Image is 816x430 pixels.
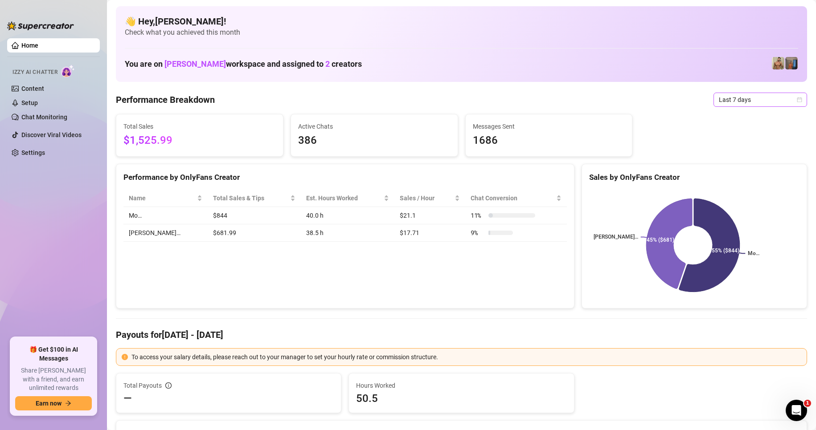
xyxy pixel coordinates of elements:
span: info-circle [165,382,172,389]
th: Total Sales & Tips [208,190,301,207]
span: calendar [797,97,802,102]
span: Earn now [36,400,62,407]
div: Sales by OnlyFans Creator [589,171,800,183]
span: Total Payouts [123,381,162,390]
span: — [123,391,132,406]
button: Earn nowarrow-right [15,396,92,410]
span: 2 [325,59,330,69]
div: Performance by OnlyFans Creator [123,171,567,183]
h1: You are on workspace and assigned to creators [125,59,362,69]
span: Chat Conversion [471,193,554,203]
span: 1686 [473,132,625,149]
img: logo-BBDzfeDw.svg [7,21,74,30]
span: Share [PERSON_NAME] with a friend, and earn unlimited rewards [15,366,92,393]
span: 🎁 Get $100 in AI Messages [15,345,92,363]
img: Wayne [785,57,798,69]
span: arrow-right [65,400,71,406]
span: Check what you achieved this month [125,28,798,37]
span: Active Chats [298,122,451,131]
text: Mo… [748,251,759,257]
span: 386 [298,132,451,149]
text: [PERSON_NAME]… [594,234,638,240]
th: Sales / Hour [394,190,465,207]
th: Name [123,190,208,207]
img: Mo [772,57,784,69]
span: Messages Sent [473,122,625,131]
span: [PERSON_NAME] [164,59,226,69]
span: Sales / Hour [400,193,453,203]
td: Mo… [123,207,208,224]
a: Content [21,85,44,92]
span: Hours Worked [356,381,566,390]
img: AI Chatter [61,65,75,77]
div: Est. Hours Worked [306,193,382,203]
span: exclamation-circle [122,354,128,360]
a: Home [21,42,38,49]
th: Chat Conversion [465,190,567,207]
span: 1 [804,400,811,407]
h4: Performance Breakdown [116,93,215,106]
div: To access your salary details, please reach out to your manager to set your hourly rate or commis... [131,352,801,362]
td: $844 [208,207,301,224]
a: Discover Viral Videos [21,131,82,138]
a: Chat Monitoring [21,114,67,121]
h4: Payouts for [DATE] - [DATE] [116,329,807,341]
span: Izzy AI Chatter [12,68,57,77]
span: $1,525.99 [123,132,276,149]
td: 38.5 h [301,224,394,242]
a: Settings [21,149,45,156]
span: 11 % [471,211,485,220]
span: Last 7 days [719,93,802,106]
span: 50.5 [356,391,566,406]
h4: 👋 Hey, [PERSON_NAME] ! [125,15,798,28]
a: Setup [21,99,38,106]
span: Name [129,193,195,203]
td: $21.1 [394,207,465,224]
span: 9 % [471,228,485,238]
td: $681.99 [208,224,301,242]
span: Total Sales & Tips [213,193,288,203]
td: $17.71 [394,224,465,242]
span: Total Sales [123,122,276,131]
iframe: Intercom live chat [786,400,807,421]
td: 40.0 h [301,207,394,224]
td: [PERSON_NAME]… [123,224,208,242]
